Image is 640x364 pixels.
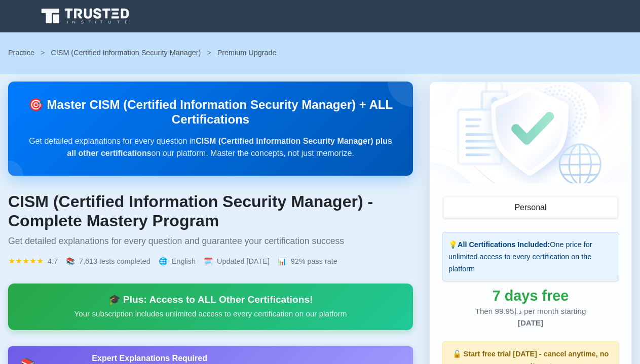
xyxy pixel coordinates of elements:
[458,240,550,249] strong: All Certifications Included:
[20,308,401,320] p: Your subscription includes unlimited access to every certification on our platform
[8,49,34,57] a: Practice
[217,255,270,267] span: Updated [DATE]
[278,255,287,267] span: 📊
[518,318,543,327] span: [DATE]
[442,306,619,329] div: Then د.إ99.95 per month starting
[291,255,337,267] span: 92% pass rate
[204,255,213,267] span: 🗓️
[442,290,619,302] div: 7 days free
[67,137,392,157] strong: CISM (Certified Information Security Manager) plus all other certifications
[79,255,150,267] span: 7,613 tests completed
[41,49,45,57] span: >
[20,294,401,306] div: 🎓 Plus: Access to ALL Other Certifications!
[24,135,397,159] p: Get detailed explanations for every question in on our platform. Master the concepts, not just me...
[48,255,58,267] span: 4.7
[8,255,44,267] span: ★★★★★
[8,192,413,231] h1: CISM (Certified Information Security Manager) - Complete Mastery Program
[159,255,168,267] span: 🌐
[207,49,211,57] span: >
[172,255,196,267] span: English
[51,49,201,57] a: CISM (Certified Information Security Manager)
[442,232,619,281] div: 💡 One price for unlimited access to every certification on the platform
[217,49,277,57] span: Premium Upgrade
[66,255,75,267] span: 📚
[444,197,617,218] button: Personal
[8,235,413,247] p: Get detailed explanations for every question and guarantee your certification success
[24,98,397,127] h2: 🎯 Master CISM (Certified Information Security Manager) + ALL Certifications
